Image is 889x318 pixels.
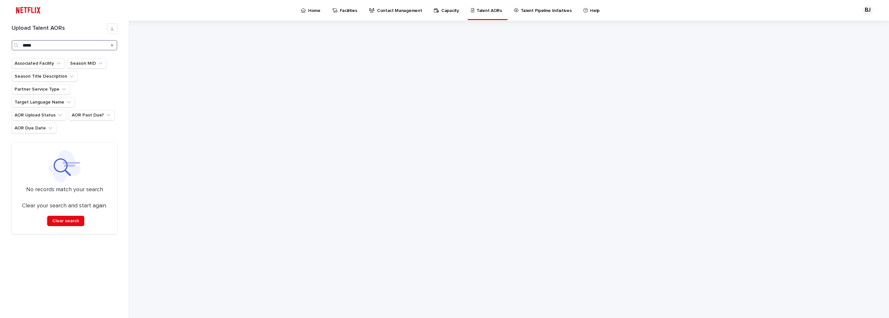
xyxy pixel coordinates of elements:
[12,40,117,50] input: Search
[12,97,75,107] button: Target Language Name
[12,71,78,82] button: Season Title Description
[19,186,110,193] p: No records match your search
[12,58,65,69] button: Associated Facility
[12,123,57,133] button: AOR Due Date
[52,219,79,223] span: Clear search
[47,216,84,226] button: Clear search
[13,4,44,17] img: ifQbXi3ZQGMSEF7WDB7W
[12,110,66,120] button: AOR Upload Status
[12,84,70,94] button: Partner Service Type
[863,5,873,16] div: BJ
[12,25,107,32] h1: Upload Talent AORs
[69,110,115,120] button: AOR Past Due?
[67,58,107,69] button: Season MID
[22,203,107,210] p: Clear your search and start again.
